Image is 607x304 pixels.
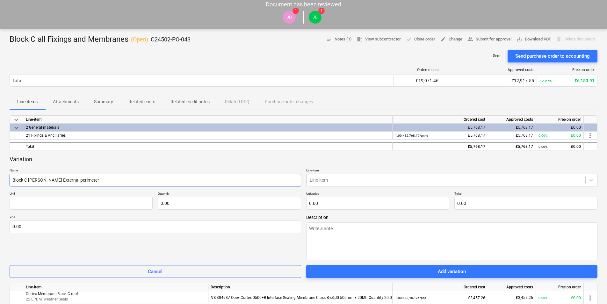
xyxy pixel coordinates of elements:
[454,192,597,197] p: Total
[488,116,536,124] div: Approved costs
[488,283,536,291] div: Approved costs
[26,124,390,131] div: 2 General materials
[539,78,595,83] div: £6,153.91
[26,297,68,302] span: 22 EPDM, Weather Seals
[158,192,301,197] p: Quantity
[586,132,594,140] span: more_vert
[538,134,547,137] small: 0.00%
[517,36,551,43] span: Download PDF
[23,116,393,124] div: Line-item
[492,68,534,72] div: Approved costs
[313,15,318,19] span: JB
[306,215,598,220] span: Description
[440,36,446,42] span: edit
[357,36,363,42] span: business
[148,267,163,276] div: Cancel
[396,68,439,72] div: Ordered cost
[23,283,208,291] div: Line-item
[491,143,533,151] div: £5,768.17
[12,124,20,132] span: keyboard_arrow_down
[438,267,466,276] div: Add variation
[538,296,547,300] small: 0.00%
[492,78,534,83] div: £12,917.55
[208,283,393,291] div: Description
[309,11,322,24] div: JP Booree
[151,36,191,43] p: C24502-PO-043
[491,132,533,140] div: £5,768.17
[538,143,581,151] div: £0.00
[324,34,354,44] button: Notes (1)
[357,36,401,43] span: View subcontractor
[94,98,113,105] p: Summary
[211,291,390,304] div: NS-384987 Obex Cortex 0500FR Interface Sealing Membrane Class B-s3,d0 500mm x 20Mtr Quantity 20.0...
[538,124,581,132] div: £0.00
[326,36,352,43] span: Notes (1)
[539,79,552,83] small: 32.27%
[393,116,488,124] div: Ordered cost
[538,145,547,148] small: 0.00%
[493,53,502,59] p: Sent : -
[283,11,296,24] div: JP Booree
[393,283,488,291] div: Ordered cost
[438,34,465,44] button: Change
[395,134,428,137] small: 1.00 × £5,768.17 / units
[395,143,485,151] div: £5,768.17
[306,192,449,197] p: Unit price
[10,34,191,45] div: Block C all Fixings and Membranes
[440,36,462,43] span: Change
[10,265,301,278] button: Cancel
[26,292,78,296] span: Cortex Membrane Block C roof
[396,78,438,83] div: £19,071.46
[467,36,511,43] span: Submit for approval
[293,8,299,14] span: 1
[326,36,332,42] span: notes
[536,116,584,124] div: Free on order
[491,124,533,132] div: £5,768.17
[406,36,435,43] span: Close order
[395,296,426,300] small: 1.00 × £3,457.26 / pcs
[306,265,598,278] button: Add variation
[170,98,210,105] p: Related credit notes
[467,36,473,42] span: people_alt
[26,133,66,138] span: 21 Fixings & Ancillaries
[395,132,485,140] div: £5,768.17
[514,34,553,44] button: Download PDF
[354,34,403,44] button: View subcontractor
[131,36,148,43] p: ( Open )
[539,68,595,72] div: Free on order
[536,283,584,291] div: Free on order
[266,1,341,8] p: Document has been reviewed
[517,36,522,42] span: save_alt
[403,34,438,44] button: Close order
[306,168,598,174] p: Line-item
[406,36,412,42] span: done
[10,168,301,174] p: Name
[128,98,155,105] p: Related costs
[12,116,20,124] span: keyboard_arrow_down
[287,15,292,19] span: JB
[538,132,581,140] div: £0.00
[465,34,514,44] button: Submit for approval
[23,142,393,150] div: Total
[318,8,325,14] span: 1
[17,98,38,105] p: Line-items
[10,215,301,220] p: VAT
[575,273,607,304] iframe: Chat Widget
[395,124,485,132] div: £5,768.17
[508,50,597,62] button: Send purchase order to accounting
[10,156,32,163] p: Variation
[10,192,153,197] p: Unit
[53,98,79,105] p: Attachments
[515,52,590,60] div: Send purchase order to accounting
[491,291,533,304] div: £3,457.26
[12,78,22,83] div: Total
